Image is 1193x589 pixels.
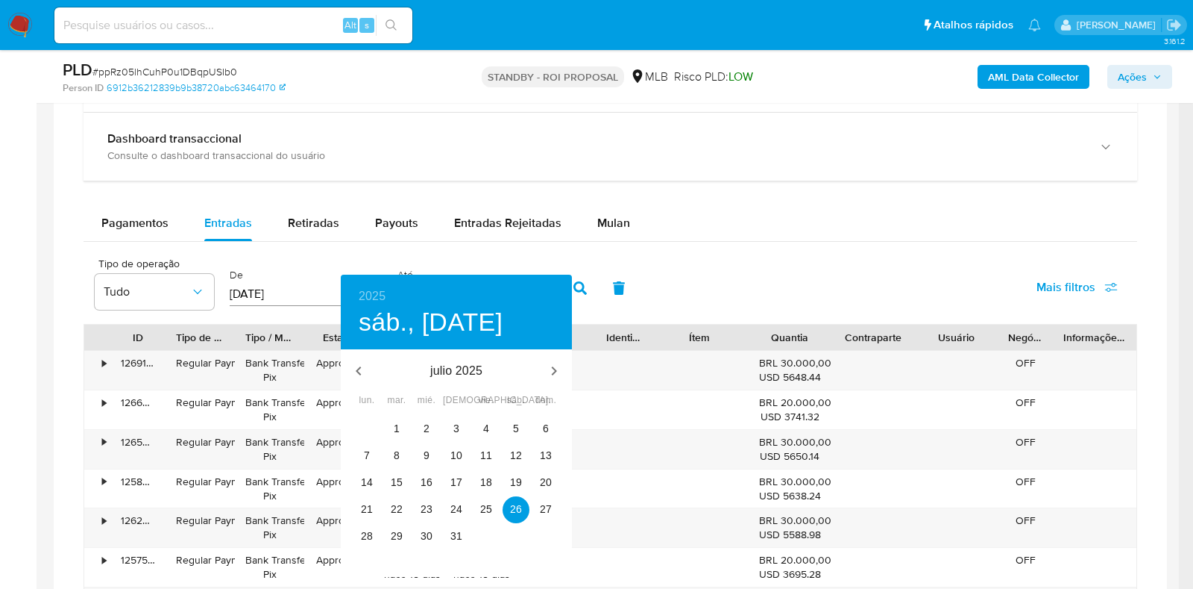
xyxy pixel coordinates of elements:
p: 15 [391,475,403,490]
button: 3 [443,416,470,443]
p: 16 [421,475,432,490]
button: 28 [353,523,380,550]
p: 4 [483,421,489,436]
button: 20 [532,470,559,496]
button: 24 [443,496,470,523]
button: 12 [503,443,529,470]
button: 10 [443,443,470,470]
span: dom. [532,393,559,408]
button: 18 [473,470,500,496]
span: sáb. [503,393,529,408]
p: 24 [450,502,462,517]
button: 16 [413,470,440,496]
p: 10 [450,448,462,463]
button: 11 [473,443,500,470]
p: 7 [364,448,370,463]
button: 30 [413,523,440,550]
p: 2 [424,421,429,436]
p: 14 [361,475,373,490]
button: 17 [443,470,470,496]
button: 15 [383,470,410,496]
button: 23 [413,496,440,523]
button: 9 [413,443,440,470]
p: 31 [450,529,462,543]
span: lun. [353,393,380,408]
button: 29 [383,523,410,550]
p: 5 [513,421,519,436]
p: 13 [540,448,552,463]
p: julio 2025 [377,362,536,380]
button: 22 [383,496,410,523]
p: 29 [391,529,403,543]
p: 26 [510,502,522,517]
p: 21 [361,502,373,517]
button: 27 [532,496,559,523]
button: 2 [413,416,440,443]
button: 26 [503,496,529,523]
p: 3 [453,421,459,436]
span: [DEMOGRAPHIC_DATA]. [443,393,470,408]
button: 6 [532,416,559,443]
button: sáb., [DATE] [359,307,503,338]
button: 13 [532,443,559,470]
button: 25 [473,496,500,523]
p: 22 [391,502,403,517]
button: 21 [353,496,380,523]
button: 5 [503,416,529,443]
p: 28 [361,529,373,543]
p: 12 [510,448,522,463]
button: 1 [383,416,410,443]
button: 31 [443,523,470,550]
p: 11 [480,448,492,463]
p: 17 [450,475,462,490]
button: 19 [503,470,529,496]
p: 19 [510,475,522,490]
button: 14 [353,470,380,496]
button: 2025 [359,286,385,307]
span: mié. [413,393,440,408]
button: 8 [383,443,410,470]
p: 18 [480,475,492,490]
p: 25 [480,502,492,517]
p: 1 [394,421,400,436]
p: 6 [543,421,549,436]
button: 4 [473,416,500,443]
p: 23 [421,502,432,517]
span: vie. [473,393,500,408]
p: 8 [394,448,400,463]
span: mar. [383,393,410,408]
button: 7 [353,443,380,470]
p: 30 [421,529,432,543]
p: 27 [540,502,552,517]
p: 20 [540,475,552,490]
p: 9 [424,448,429,463]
